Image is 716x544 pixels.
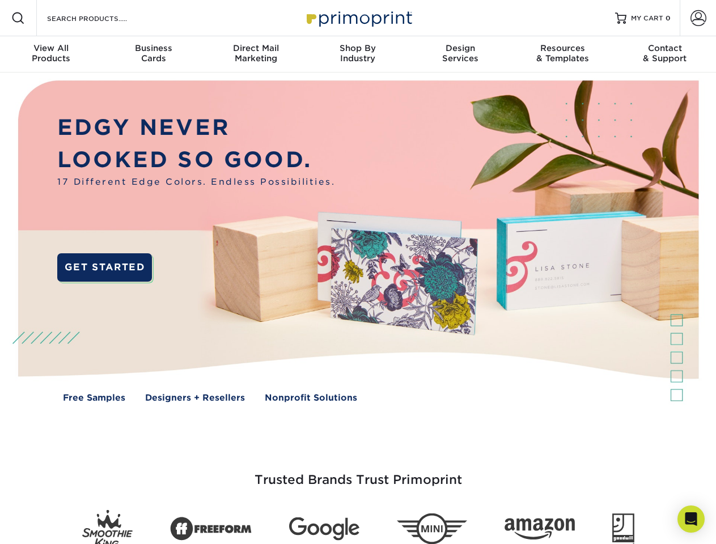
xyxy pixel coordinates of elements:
a: Direct MailMarketing [205,36,307,73]
span: Contact [614,43,716,53]
a: Free Samples [63,392,125,405]
p: LOOKED SO GOOD. [57,144,335,176]
a: BusinessCards [102,36,204,73]
a: Resources& Templates [511,36,613,73]
a: GET STARTED [57,253,152,282]
div: Cards [102,43,204,63]
iframe: Google Customer Reviews [3,509,96,540]
div: & Templates [511,43,613,63]
a: Shop ByIndustry [307,36,409,73]
img: Primoprint [302,6,415,30]
div: Industry [307,43,409,63]
span: MY CART [631,14,663,23]
span: 17 Different Edge Colors. Endless Possibilities. [57,176,335,189]
img: Amazon [505,518,575,540]
a: Contact& Support [614,36,716,73]
div: Services [409,43,511,63]
div: Open Intercom Messenger [677,505,705,533]
img: Google [289,517,359,541]
div: Marketing [205,43,307,63]
img: Goodwill [612,513,634,544]
span: Shop By [307,43,409,53]
a: Nonprofit Solutions [265,392,357,405]
a: DesignServices [409,36,511,73]
span: Resources [511,43,613,53]
span: Business [102,43,204,53]
div: & Support [614,43,716,63]
h3: Trusted Brands Trust Primoprint [27,445,690,501]
span: 0 [666,14,671,22]
a: Designers + Resellers [145,392,245,405]
p: EDGY NEVER [57,112,335,144]
input: SEARCH PRODUCTS..... [46,11,156,25]
span: Direct Mail [205,43,307,53]
span: Design [409,43,511,53]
